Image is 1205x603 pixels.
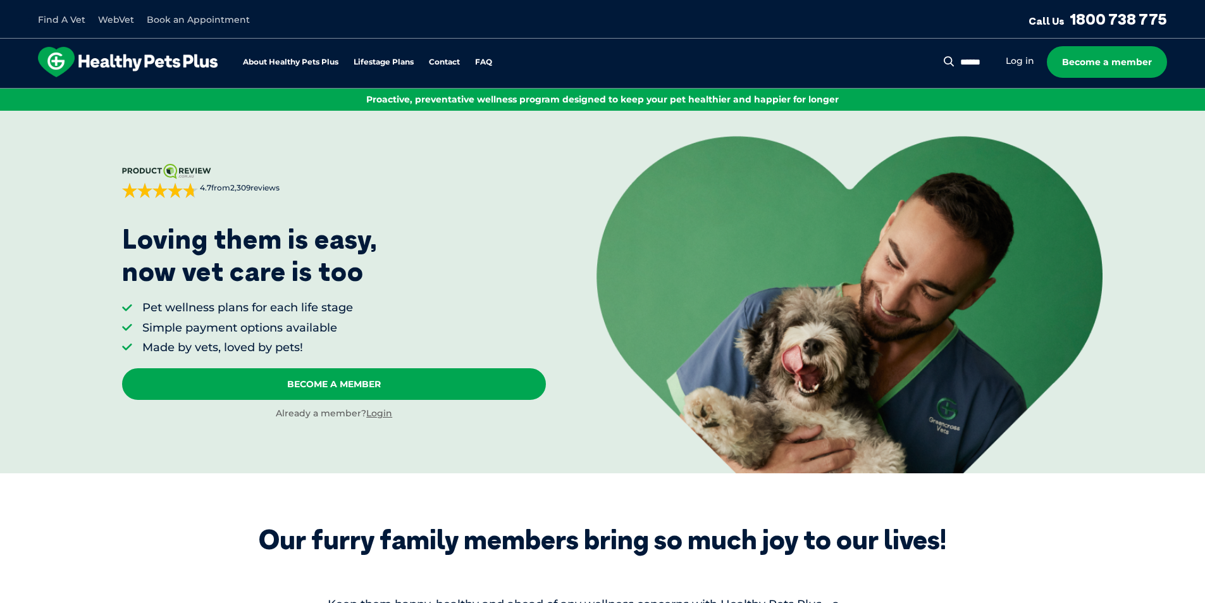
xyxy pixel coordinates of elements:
span: Call Us [1029,15,1065,27]
img: <p>Loving them is easy, <br /> now vet care is too</p> [596,136,1103,473]
a: Login [366,407,392,419]
p: Loving them is easy, now vet care is too [122,223,378,287]
li: Made by vets, loved by pets! [142,340,353,356]
li: Simple payment options available [142,320,353,336]
strong: 4.7 [200,183,211,192]
span: 2,309 reviews [230,183,280,192]
li: Pet wellness plans for each life stage [142,300,353,316]
div: 4.7 out of 5 stars [122,183,198,198]
a: 4.7from2,309reviews [122,164,546,198]
a: Lifestage Plans [354,58,414,66]
a: Log in [1006,55,1034,67]
a: FAQ [475,58,492,66]
a: WebVet [98,14,134,25]
div: Already a member? [122,407,546,420]
a: Find A Vet [38,14,85,25]
div: Our furry family members bring so much joy to our lives! [259,524,946,556]
a: Become a member [1047,46,1167,78]
a: Call Us1800 738 775 [1029,9,1167,28]
img: hpp-logo [38,47,218,77]
a: Contact [429,58,460,66]
a: Become A Member [122,368,546,400]
button: Search [941,55,957,68]
a: About Healthy Pets Plus [243,58,338,66]
span: Proactive, preventative wellness program designed to keep your pet healthier and happier for longer [366,94,839,105]
a: Book an Appointment [147,14,250,25]
span: from [198,183,280,194]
